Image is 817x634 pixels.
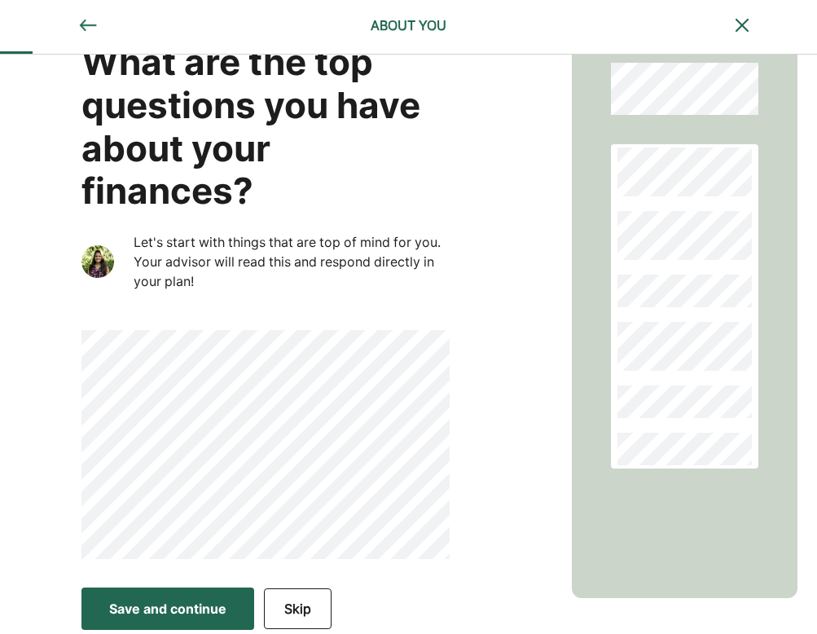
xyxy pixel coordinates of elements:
[295,15,521,35] div: ABOUT YOU
[81,41,449,213] div: What are the top questions you have about your finances?
[109,599,226,619] div: Save and continue
[81,588,254,630] button: Save and continue
[134,232,449,291] div: Let's start with things that are top of mind for you. Your advisor will read this and respond dir...
[264,588,332,629] button: Skip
